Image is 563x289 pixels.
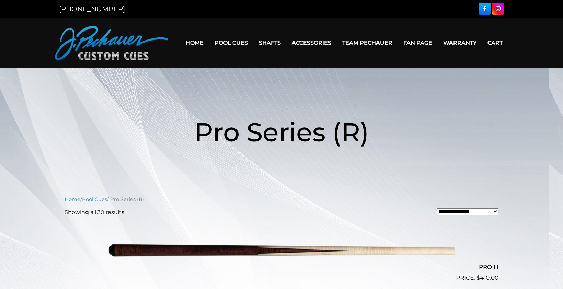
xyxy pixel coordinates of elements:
img: Pechauer Custom Cues [55,26,168,60]
a: Fan Page [398,34,438,51]
span: Pro Series (R) [194,116,369,148]
span: $ [476,274,480,281]
nav: Breadcrumb [65,196,498,203]
select: Shop order [437,208,498,215]
a: [PHONE_NUMBER] [59,5,125,13]
a: PRO H $410.00 [65,222,498,282]
bdi: 410.00 [476,274,498,281]
a: Team Pechauer [337,34,398,51]
h2: PRO H [65,261,498,274]
a: Pool Cues [82,196,107,203]
a: Shafts [253,34,286,51]
img: PRO H [108,222,455,280]
a: Home [65,196,80,203]
a: Pool Cues [209,34,253,51]
a: Accessories [286,34,337,51]
a: Warranty [438,34,482,51]
a: Home [180,34,209,51]
a: Cart [482,34,508,51]
p: Showing all 30 results [65,208,124,217]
